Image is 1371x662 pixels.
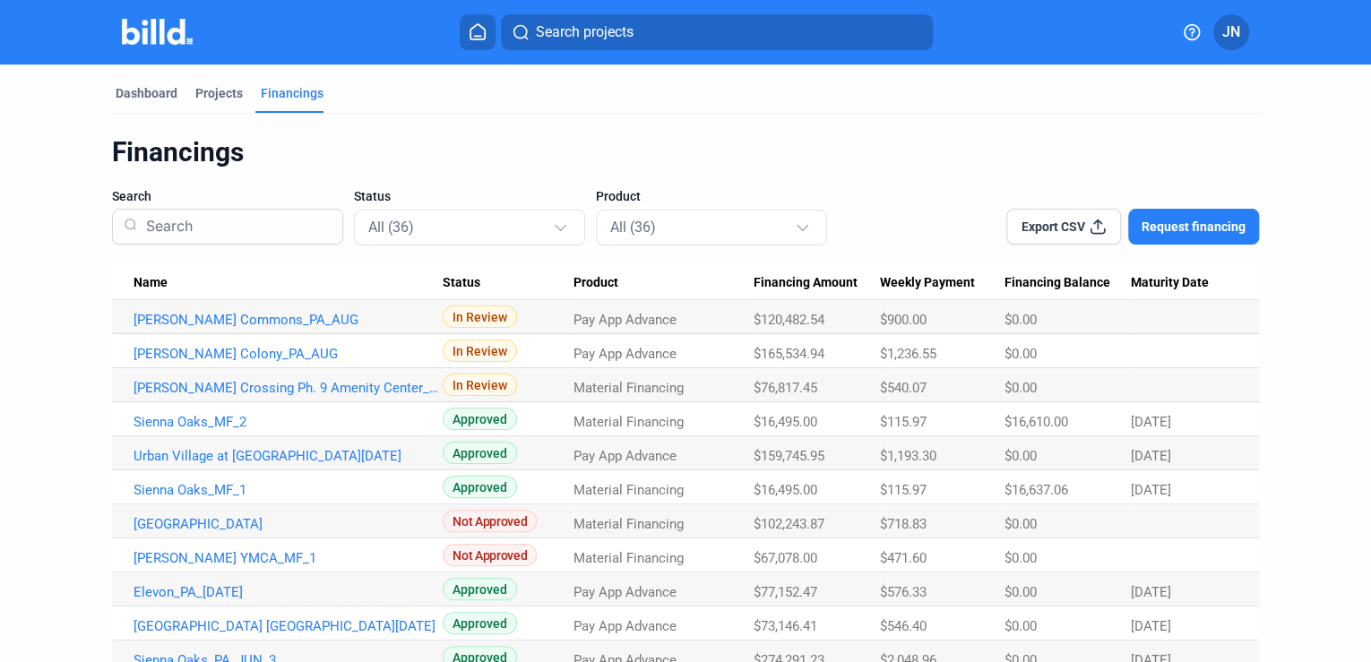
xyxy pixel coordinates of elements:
[754,414,817,430] span: $16,495.00
[573,275,618,291] span: Product
[1005,346,1037,362] span: $0.00
[1142,218,1246,236] span: Request financing
[880,550,927,566] span: $471.60
[573,346,677,362] span: Pay App Advance
[1131,414,1171,430] span: [DATE]
[535,21,633,43] span: Search projects
[134,312,443,328] a: [PERSON_NAME] Commons_PA_AUG
[880,618,927,634] span: $546.40
[880,516,927,532] span: $718.83
[880,584,927,600] span: $576.33
[112,187,151,205] span: Search
[443,578,517,600] span: Approved
[116,84,177,102] div: Dashboard
[880,346,936,362] span: $1,236.55
[443,408,517,430] span: Approved
[880,448,936,464] span: $1,193.30
[1005,516,1037,532] span: $0.00
[880,275,1005,291] div: Weekly Payment
[754,584,817,600] span: $77,152.47
[443,544,537,566] span: Not Approved
[1005,275,1110,291] span: Financing Balance
[754,550,817,566] span: $67,078.00
[573,312,677,328] span: Pay App Advance
[880,312,927,328] span: $900.00
[1005,482,1068,498] span: $16,637.06
[754,618,817,634] span: $73,146.41
[1131,275,1209,291] span: Maturity Date
[1005,312,1037,328] span: $0.00
[134,516,443,532] a: [GEOGRAPHIC_DATA]
[443,305,517,328] span: In Review
[1005,414,1068,430] span: $16,610.00
[573,516,684,532] span: Material Financing
[443,275,573,291] div: Status
[754,516,824,532] span: $102,243.87
[1213,14,1249,50] button: JN
[501,14,933,50] button: Search projects
[122,19,193,45] img: Billd Company Logo
[1005,584,1037,600] span: $0.00
[880,275,975,291] span: Weekly Payment
[1131,448,1171,464] span: [DATE]
[573,275,754,291] div: Product
[134,482,443,498] a: Sienna Oaks_MF_1
[443,476,517,498] span: Approved
[1006,209,1121,245] button: Export CSV
[573,482,684,498] span: Material Financing
[880,380,927,396] span: $540.07
[368,219,414,236] mat-select-trigger: All (36)
[443,340,517,362] span: In Review
[596,187,641,205] span: Product
[754,448,824,464] span: $159,745.95
[134,346,443,362] a: [PERSON_NAME] Colony_PA_AUG
[573,550,684,566] span: Material Financing
[195,84,243,102] div: Projects
[443,442,517,464] span: Approved
[134,448,443,464] a: Urban Village at [GEOGRAPHIC_DATA][DATE]
[573,380,684,396] span: Material Financing
[573,448,677,464] span: Pay App Advance
[112,135,1259,169] div: Financings
[134,380,443,396] a: [PERSON_NAME] Crossing Ph. 9 Amenity Center_MF_1
[1131,618,1171,634] span: [DATE]
[1128,209,1259,245] button: Request financing
[573,414,684,430] span: Material Financing
[134,275,443,291] div: Name
[754,275,858,291] span: Financing Amount
[1222,21,1240,43] span: JN
[754,482,817,498] span: $16,495.00
[443,612,517,634] span: Approved
[1005,275,1131,291] div: Financing Balance
[754,346,824,362] span: $165,534.94
[134,414,443,430] a: Sienna Oaks_MF_2
[139,203,332,250] input: Search
[1022,218,1085,236] span: Export CSV
[1005,618,1037,634] span: $0.00
[754,380,817,396] span: $76,817.45
[1005,448,1037,464] span: $0.00
[880,482,927,498] span: $115.97
[1005,380,1037,396] span: $0.00
[1005,550,1037,566] span: $0.00
[261,84,323,102] div: Financings
[134,584,443,600] a: Elevon_PA_[DATE]
[573,618,677,634] span: Pay App Advance
[443,275,480,291] span: Status
[134,275,168,291] span: Name
[754,275,880,291] div: Financing Amount
[1131,275,1237,291] div: Maturity Date
[880,414,927,430] span: $115.97
[1131,584,1171,600] span: [DATE]
[610,219,656,236] mat-select-trigger: All (36)
[134,550,443,566] a: [PERSON_NAME] YMCA_MF_1
[443,510,537,532] span: Not Approved
[443,374,517,396] span: In Review
[573,584,677,600] span: Pay App Advance
[1131,482,1171,498] span: [DATE]
[134,618,443,634] a: [GEOGRAPHIC_DATA] [GEOGRAPHIC_DATA][DATE]
[354,187,391,205] span: Status
[754,312,824,328] span: $120,482.54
